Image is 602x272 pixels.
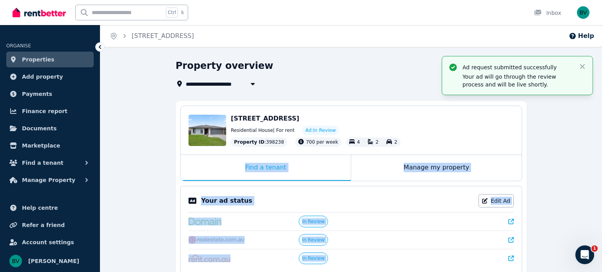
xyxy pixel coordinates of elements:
p: Your ad will go through the review process and will be live shortly. [462,73,572,88]
span: In Review [302,237,325,243]
span: Marketplace [22,141,60,150]
button: Manage Property [6,172,94,188]
span: [PERSON_NAME] [28,256,79,266]
img: RealEstate.com.au [189,236,245,244]
img: Benmon Mammen Varghese [577,6,589,19]
a: Marketplace [6,138,94,153]
img: Rent.com.au [189,254,230,262]
img: Benmon Mammen Varghese [9,255,22,267]
span: In Review [302,218,325,225]
span: Payments [22,89,52,99]
span: Property ID [234,139,265,145]
span: 1 [591,245,598,252]
a: Refer a friend [6,217,94,233]
span: Documents [22,124,57,133]
p: Ad request submitted successfully [462,63,572,71]
span: 4 [357,139,360,145]
div: Manage my property [351,155,522,181]
span: In Review [302,255,325,261]
span: Account settings [22,238,74,247]
a: Payments [6,86,94,102]
span: k [181,9,184,16]
span: 2 [394,139,397,145]
img: RentBetter [13,7,66,18]
a: Properties [6,52,94,67]
span: Ad: In Review [305,127,335,133]
span: Add property [22,72,63,81]
span: 700 per week [306,139,338,145]
button: Help [569,31,594,41]
div: : 398238 [231,137,287,147]
a: Finance report [6,103,94,119]
h1: Property overview [176,59,273,72]
a: Add property [6,69,94,85]
span: [STREET_ADDRESS] [231,115,299,122]
a: Help centre [6,200,94,216]
a: Edit Ad [479,194,514,207]
p: Your ad status [201,196,252,205]
a: [STREET_ADDRESS] [132,32,194,40]
span: Finance report [22,106,67,116]
a: Documents [6,121,94,136]
span: Manage Property [22,175,75,185]
iframe: Intercom live chat [575,245,594,264]
span: ORGANISE [6,43,31,49]
div: Find a tenant [181,155,351,181]
img: Domain.com.au [189,218,221,225]
button: Find a tenant [6,155,94,171]
span: Residential House | For rent [231,127,294,133]
span: Help centre [22,203,58,213]
a: Account settings [6,234,94,250]
span: 2 [375,139,379,145]
span: Refer a friend [22,220,65,230]
nav: Breadcrumb [100,25,203,47]
span: Ctrl [166,7,178,18]
span: Find a tenant [22,158,63,168]
span: Properties [22,55,54,64]
div: Inbox [534,9,561,17]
